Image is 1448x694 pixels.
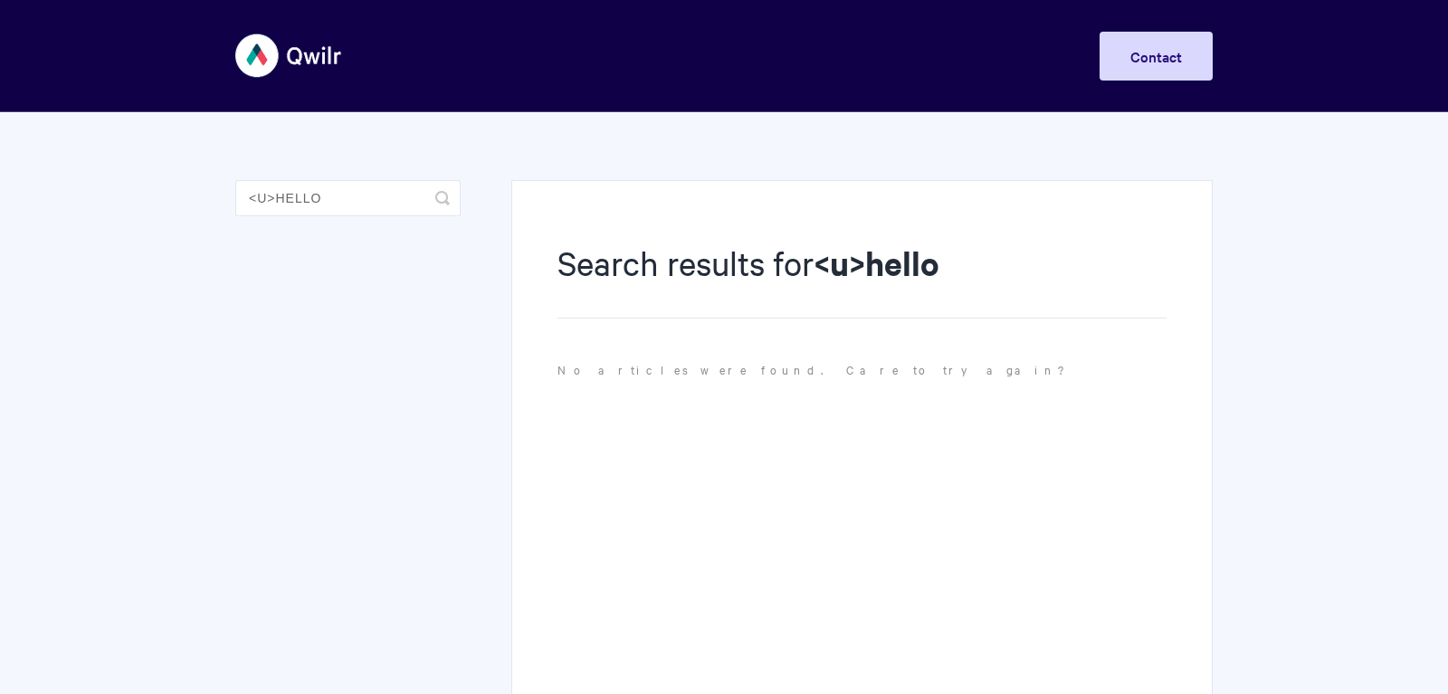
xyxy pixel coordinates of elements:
h1: Search results for [557,240,1167,318]
input: Search [235,180,461,216]
p: No articles were found. Care to try again? [557,360,1167,380]
strong: <u>hello [814,241,939,285]
a: Contact [1100,32,1213,81]
img: Qwilr Help Center [235,22,343,90]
